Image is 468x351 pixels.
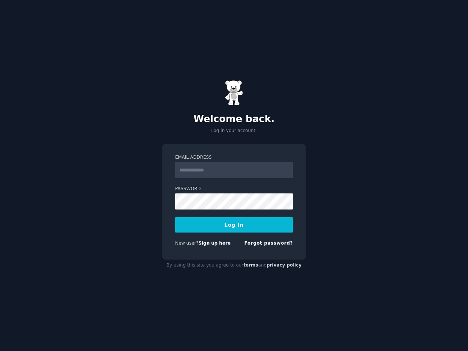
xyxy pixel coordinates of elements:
a: terms [244,263,258,268]
a: Sign up here [199,241,231,246]
label: Email Address [175,154,293,161]
a: Forgot password? [244,241,293,246]
span: New user? [175,241,199,246]
button: Log In [175,217,293,233]
label: Password [175,186,293,192]
a: privacy policy [267,263,302,268]
img: Gummy Bear [225,80,243,106]
h2: Welcome back. [162,113,306,125]
div: By using this site you agree to our and [162,260,306,271]
p: Log in your account. [162,128,306,134]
